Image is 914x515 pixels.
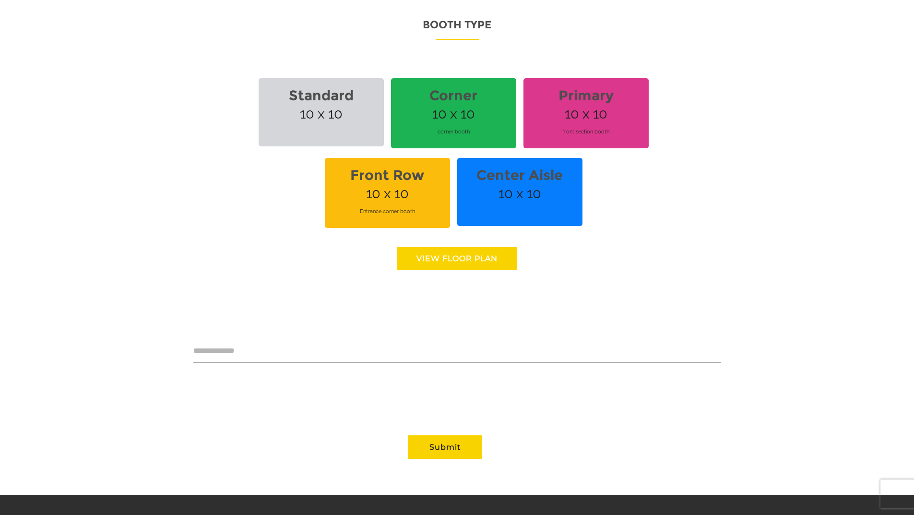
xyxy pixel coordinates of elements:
[264,82,378,109] strong: Standard
[529,82,643,109] strong: Primary
[463,161,577,189] strong: Center Aisle
[325,158,450,228] span: 10 x 10
[331,198,444,225] span: Entrance corner booth
[408,435,482,459] button: Submit
[391,78,516,148] span: 10 x 10
[397,82,510,109] strong: Corner
[259,78,384,146] span: 10 x 10
[397,119,510,145] span: corner booth
[331,161,444,189] strong: Front Row
[457,158,582,226] span: 10 x 10
[529,119,643,145] span: front section booth
[397,247,517,270] a: View floor Plan
[523,78,649,148] span: 10 x 10
[193,15,721,40] p: Booth Type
